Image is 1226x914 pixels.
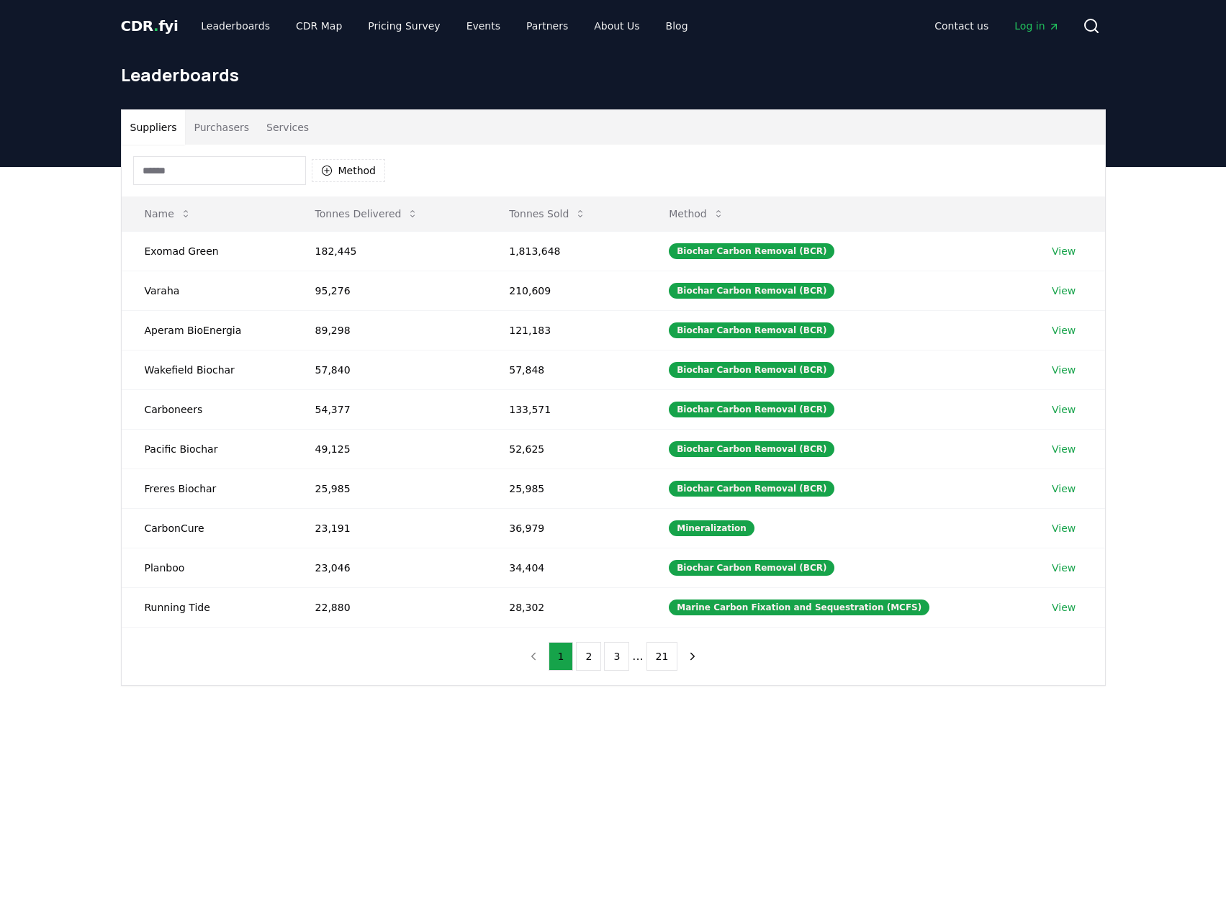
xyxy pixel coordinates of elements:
[486,469,646,508] td: 25,985
[923,13,1000,39] a: Contact us
[292,271,487,310] td: 95,276
[292,587,487,627] td: 22,880
[1003,13,1071,39] a: Log in
[1052,244,1076,258] a: View
[122,508,292,548] td: CarbonCure
[680,642,705,671] button: next page
[292,469,487,508] td: 25,985
[604,642,629,671] button: 3
[292,508,487,548] td: 23,191
[122,231,292,271] td: Exomad Green
[185,110,258,145] button: Purchasers
[1052,402,1076,417] a: View
[121,17,179,35] span: CDR fyi
[576,642,601,671] button: 2
[1052,481,1076,496] a: View
[486,271,646,310] td: 210,609
[122,310,292,350] td: Aperam BioEnergia
[669,402,834,417] div: Biochar Carbon Removal (BCR)
[133,199,203,228] button: Name
[1052,442,1076,456] a: View
[258,110,317,145] button: Services
[122,469,292,508] td: Freres Biochar
[292,548,487,587] td: 23,046
[122,350,292,389] td: Wakefield Biochar
[646,642,678,671] button: 21
[486,587,646,627] td: 28,302
[455,13,512,39] a: Events
[189,13,281,39] a: Leaderboards
[121,16,179,36] a: CDR.fyi
[356,13,451,39] a: Pricing Survey
[669,441,834,457] div: Biochar Carbon Removal (BCR)
[122,548,292,587] td: Planboo
[486,231,646,271] td: 1,813,648
[582,13,651,39] a: About Us
[153,17,158,35] span: .
[1052,284,1076,298] a: View
[669,322,834,338] div: Biochar Carbon Removal (BCR)
[549,642,574,671] button: 1
[1052,323,1076,338] a: View
[122,110,186,145] button: Suppliers
[122,429,292,469] td: Pacific Biochar
[669,283,834,299] div: Biochar Carbon Removal (BCR)
[1052,561,1076,575] a: View
[122,389,292,429] td: Carboneers
[669,560,834,576] div: Biochar Carbon Removal (BCR)
[312,159,386,182] button: Method
[657,199,736,228] button: Method
[515,13,580,39] a: Partners
[669,520,754,536] div: Mineralization
[669,362,834,378] div: Biochar Carbon Removal (BCR)
[486,310,646,350] td: 121,183
[1052,363,1076,377] a: View
[669,243,834,259] div: Biochar Carbon Removal (BCR)
[669,599,929,615] div: Marine Carbon Fixation and Sequestration (MCFS)
[486,548,646,587] td: 34,404
[292,429,487,469] td: 49,125
[632,648,643,665] li: ...
[486,429,646,469] td: 52,625
[122,587,292,627] td: Running Tide
[486,389,646,429] td: 133,571
[292,389,487,429] td: 54,377
[497,199,598,228] button: Tonnes Sold
[284,13,353,39] a: CDR Map
[292,231,487,271] td: 182,445
[189,13,699,39] nav: Main
[122,271,292,310] td: Varaha
[304,199,431,228] button: Tonnes Delivered
[121,63,1106,86] h1: Leaderboards
[292,350,487,389] td: 57,840
[1052,521,1076,535] a: View
[486,508,646,548] td: 36,979
[923,13,1071,39] nav: Main
[669,481,834,497] div: Biochar Carbon Removal (BCR)
[1052,600,1076,615] a: View
[292,310,487,350] td: 89,298
[1014,19,1059,33] span: Log in
[654,13,700,39] a: Blog
[486,350,646,389] td: 57,848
